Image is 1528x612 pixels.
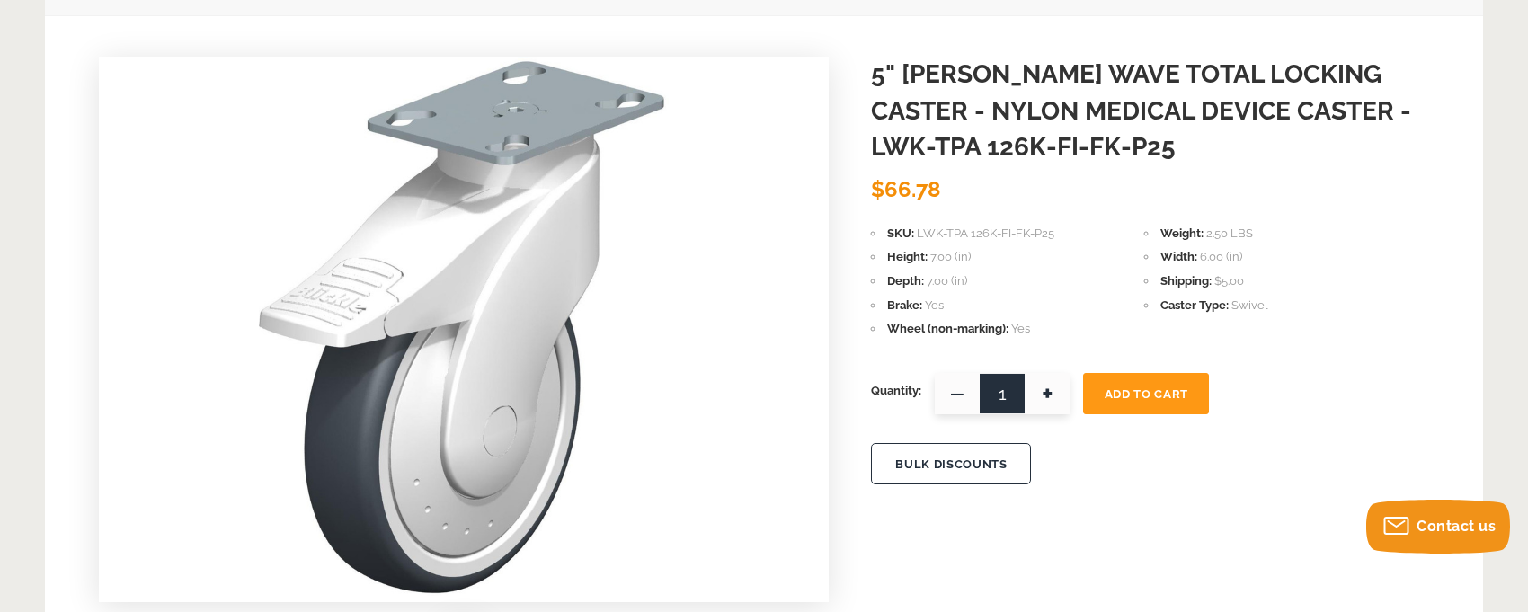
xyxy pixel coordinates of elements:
[1105,387,1188,401] span: Add To Cart
[871,176,941,202] span: $66.78
[925,298,944,312] span: Yes
[871,443,1031,484] button: BULK DISCOUNTS
[887,298,922,312] span: Brake
[259,57,669,596] img: 5" BLICKLE WAVE TOTAL LOCKING CASTER - NYLON MEDICAL DEVICE CASTER - LWK-TPA 126K-FI-FK-P25
[1160,250,1197,263] span: Width
[1011,322,1030,335] span: Yes
[927,274,967,288] span: 7.00 (in)
[1366,500,1510,554] button: Contact us
[930,250,971,263] span: 7.00 (in)
[1214,274,1244,288] span: $5.00
[1025,373,1070,414] span: +
[1417,518,1496,535] span: Contact us
[1160,298,1229,312] span: Caster Type
[1206,226,1253,240] span: 2.50 LBS
[887,250,928,263] span: Height
[1160,226,1204,240] span: Weight
[887,322,1008,335] span: Wheel (non-marking)
[887,226,914,240] span: SKU
[1200,250,1242,263] span: 6.00 (in)
[1231,298,1268,312] span: Swivel
[1083,373,1209,414] button: Add To Cart
[1160,274,1212,288] span: Shipping
[935,373,980,414] span: —
[887,274,924,288] span: Depth
[871,57,1429,166] h1: 5" [PERSON_NAME] WAVE TOTAL LOCKING CASTER - NYLON MEDICAL DEVICE CASTER - LWK-TPA 126K-FI-FK-P25
[917,226,1054,240] span: LWK-TPA 126K-FI-FK-P25
[871,373,921,409] span: Quantity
